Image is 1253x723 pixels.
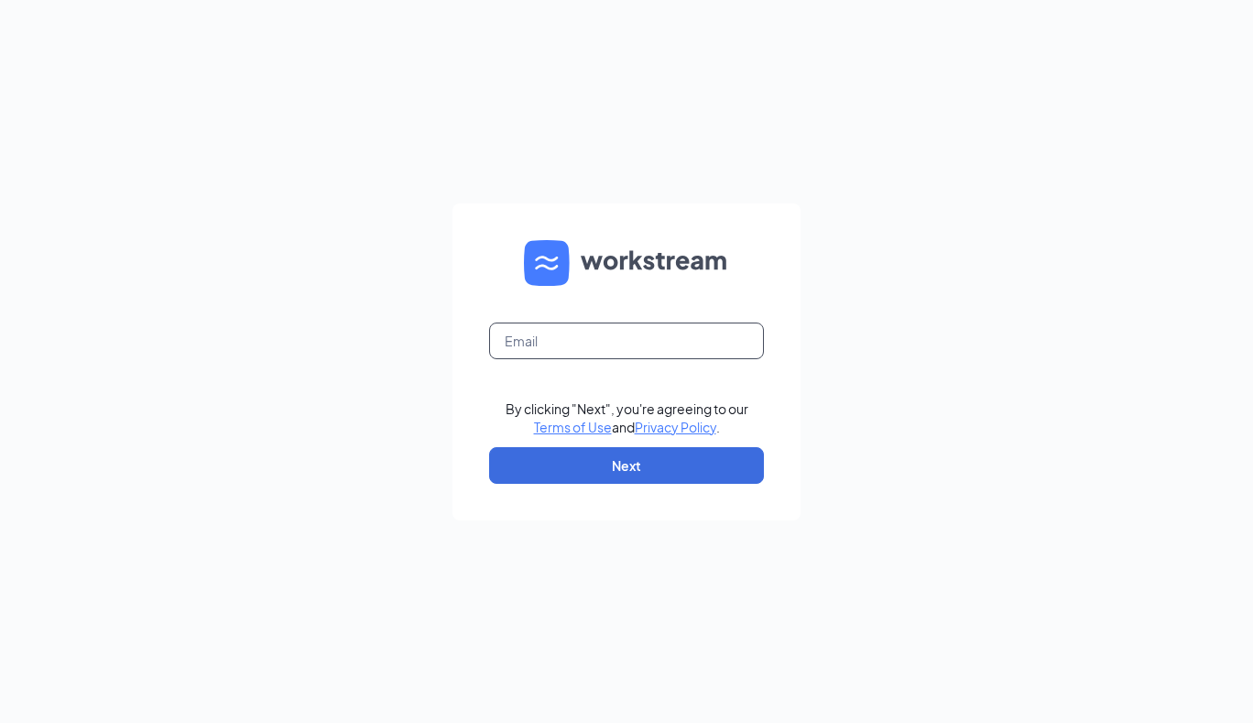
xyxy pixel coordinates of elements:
div: By clicking "Next", you're agreeing to our and . [506,400,748,436]
img: WS logo and Workstream text [524,240,729,286]
button: Next [489,447,764,484]
input: Email [489,323,764,359]
a: Terms of Use [534,419,612,435]
a: Privacy Policy [635,419,716,435]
